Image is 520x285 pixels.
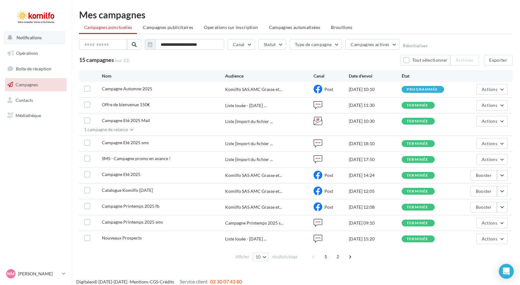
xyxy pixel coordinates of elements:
[160,279,174,284] a: Crédits
[290,39,342,50] button: Type de campagne
[482,220,497,226] span: Actions
[482,157,497,162] span: Actions
[225,172,282,178] span: Komilfo SAS AMC Grasse et...
[130,279,148,284] a: Mentions
[79,126,128,133] div: 1 campagne de relance
[102,172,140,177] span: Campagne Eté 2025
[349,86,402,93] div: [DATE] 10:10
[4,109,68,122] a: Médiathèque
[349,102,402,108] div: [DATE] 11:30
[333,252,343,262] span: 2
[482,87,497,92] span: Actions
[235,254,249,260] span: Afficher
[180,278,208,284] span: Service client
[470,202,497,212] button: Booster
[345,39,399,50] button: Campagnes actives
[76,279,242,284] span: © [DATE]-[DATE] - - -
[476,218,508,228] button: Actions
[16,97,33,102] span: Contacts
[470,186,497,197] button: Booster
[482,118,497,124] span: Actions
[349,204,402,210] div: [DATE] 12:08
[407,103,428,107] div: terminée
[407,173,428,178] div: terminée
[258,39,286,50] button: Statut
[150,279,158,284] a: CGS
[349,140,402,147] div: [DATE] 18:10
[407,119,428,123] div: terminée
[476,138,508,149] button: Actions
[407,88,438,92] div: programmée
[349,73,402,79] div: Date d'envoi
[5,268,67,280] a: NM [PERSON_NAME]
[407,205,428,209] div: terminée
[225,73,313,79] div: Audience
[256,254,261,259] span: 10
[115,57,130,64] span: (sur 21)
[79,56,114,63] span: 15 campagnes
[225,236,267,242] span: Liste louée - [DATE] ...
[351,42,389,47] span: Campagnes actives
[476,116,508,126] button: Actions
[102,73,225,79] div: Nom
[407,221,428,225] div: terminée
[400,55,450,65] button: Tout sélectionner
[225,204,282,210] span: Komilfo SAS AMC Grasse et...
[225,188,282,194] span: Komilfo SAS AMC Grasse et...
[210,278,242,284] span: 02 30 07 43 80
[484,55,513,65] button: Exporter
[4,78,68,91] a: Campagnes
[272,254,298,260] span: résultats/page
[4,47,68,60] a: Opérations
[102,86,152,91] span: Campagne Automne 2025
[403,43,428,48] button: Réinitialiser
[253,253,269,261] button: 10
[16,66,51,71] span: Boîte de réception
[407,237,428,241] div: terminée
[225,118,273,125] span: Liste [Import du fichier ...
[324,188,333,194] span: Post
[102,235,142,240] span: Nouveaux Prospects
[79,10,513,19] div: Mes campagnes
[17,35,42,40] span: Notifications
[407,158,428,162] div: terminée
[225,102,267,109] span: Liste louée - [DATE] ...
[482,102,497,108] span: Actions
[102,188,153,193] span: Catalogue Komilfo mars 25
[225,156,273,163] span: Liste [Import du fichier ...
[314,73,349,79] div: Canal
[102,118,150,123] span: Campagne Eté 2025 Mail
[7,271,15,277] span: NM
[407,142,428,146] div: terminée
[450,55,479,65] button: Archiver
[407,189,428,193] div: terminée
[476,100,508,111] button: Actions
[102,219,163,225] span: Campagne Printemps 2025 sms
[16,82,38,87] span: Campagnes
[324,204,333,210] span: Post
[79,126,134,134] button: 1 campagne de relance
[102,102,150,107] span: Offre de bienvenue 150€
[482,141,497,146] span: Actions
[349,220,402,226] div: [DATE] 09:10
[482,236,497,241] span: Actions
[321,252,331,262] span: 1
[349,172,402,178] div: [DATE] 14:24
[204,25,258,30] span: Operations sur inscription
[331,25,352,30] span: Brouillons
[476,154,508,165] button: Actions
[349,118,402,124] div: [DATE] 10:30
[16,113,41,118] span: Médiathèque
[4,62,68,75] a: Boîte de réception
[4,94,68,107] a: Contacts
[76,279,94,284] a: Digitaleo
[228,39,255,50] button: Canal
[269,25,320,30] span: Campagnes automatisées
[18,271,59,277] p: [PERSON_NAME]
[470,170,497,181] button: Booster
[225,140,273,147] span: Liste [Import du fichier ...
[4,31,65,44] button: Notifications
[16,50,38,56] span: Opérations
[143,25,193,30] span: Campagnes publicitaires
[476,84,508,95] button: Actions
